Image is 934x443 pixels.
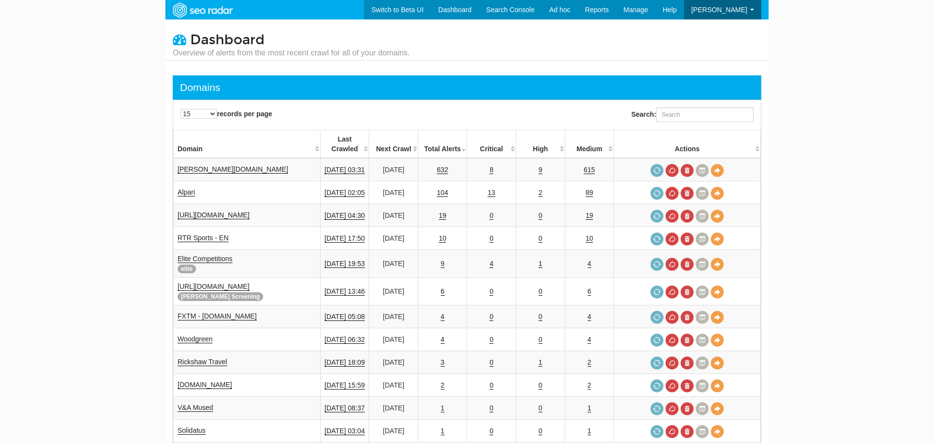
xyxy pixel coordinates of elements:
[539,189,542,197] a: 2
[711,379,724,392] a: View Domain Overview
[487,189,495,197] a: 13
[681,334,694,347] a: Delete most recent audit
[584,166,595,174] a: 615
[180,109,217,119] select: records per page
[174,130,321,159] th: Domain: activate to sort column ascending
[665,425,679,438] a: Cancel in-progress audit
[441,427,445,435] a: 1
[650,425,664,438] a: Request a crawl
[324,404,365,412] a: [DATE] 08:37
[650,232,664,246] a: Request a crawl
[665,402,679,415] a: Cancel in-progress audit
[178,292,263,301] span: [PERSON_NAME] Screening
[369,328,418,351] td: [DATE]
[369,158,418,181] td: [DATE]
[650,187,664,200] a: Request a crawl
[711,187,724,200] a: View Domain Overview
[441,287,445,296] a: 6
[588,404,592,412] a: 1
[489,287,493,296] a: 0
[178,358,227,366] a: Rickshaw Travel
[588,358,592,367] a: 2
[539,260,542,268] a: 1
[467,130,516,159] th: Critical: activate to sort column descending
[631,107,754,122] label: Search:
[711,258,724,271] a: View Domain Overview
[650,379,664,392] a: Request a crawl
[696,210,709,223] a: Crawl History
[324,234,365,243] a: [DATE] 17:50
[696,379,709,392] a: Crawl History
[650,164,664,177] a: Request a crawl
[624,6,648,14] span: Manage
[489,404,493,412] a: 0
[178,283,250,291] a: [URL][DOMAIN_NAME]
[586,234,593,243] a: 10
[650,402,664,415] a: Request a crawl
[539,166,542,174] a: 9
[711,402,724,415] a: View Domain Overview
[441,358,445,367] a: 3
[665,334,679,347] a: Cancel in-progress audit
[320,130,369,159] th: Last Crawled: activate to sort column descending
[665,356,679,370] a: Cancel in-progress audit
[173,48,410,58] small: Overview of alerts from the most recent crawl for all of your domains.
[324,189,365,197] a: [DATE] 02:05
[681,285,694,299] a: Delete most recent audit
[441,381,445,390] a: 2
[585,6,609,14] span: Reports
[711,356,724,370] a: View Domain Overview
[324,212,365,220] a: [DATE] 04:30
[178,381,232,389] a: [DOMAIN_NAME]
[539,358,542,367] a: 1
[178,335,213,343] a: Woodgreen
[369,204,418,227] td: [DATE]
[324,358,365,367] a: [DATE] 18:09
[711,334,724,347] a: View Domain Overview
[665,187,679,200] a: Cancel in-progress audit
[681,258,694,271] a: Delete most recent audit
[539,381,542,390] a: 0
[539,234,542,243] a: 0
[711,311,724,324] a: View Domain Overview
[178,312,257,320] a: FXTM - [DOMAIN_NAME]
[681,311,694,324] a: Delete most recent audit
[489,427,493,435] a: 0
[681,210,694,223] a: Delete most recent audit
[489,260,493,268] a: 4
[696,232,709,246] a: Crawl History
[489,381,493,390] a: 0
[665,258,679,271] a: Cancel in-progress audit
[663,6,677,14] span: Help
[324,336,365,344] a: [DATE] 06:32
[711,285,724,299] a: View Domain Overview
[369,374,418,397] td: [DATE]
[665,164,679,177] a: Cancel in-progress audit
[441,404,445,412] a: 1
[650,356,664,370] a: Request a crawl
[369,397,418,420] td: [DATE]
[539,404,542,412] a: 0
[178,265,196,273] span: elite
[681,164,694,177] a: Delete most recent audit
[614,130,761,159] th: Actions: activate to sort column ascending
[539,313,542,321] a: 0
[696,187,709,200] a: Crawl History
[178,404,213,412] a: V&A Mused
[324,166,365,174] a: [DATE] 03:31
[324,313,365,321] a: [DATE] 05:08
[489,336,493,344] a: 0
[665,379,679,392] a: Cancel in-progress audit
[650,334,664,347] a: Request a crawl
[696,311,709,324] a: Crawl History
[588,336,592,344] a: 4
[369,420,418,443] td: [DATE]
[437,189,448,197] a: 104
[178,211,250,219] a: [URL][DOMAIN_NAME]
[696,285,709,299] a: Crawl History
[588,313,592,321] a: 4
[588,287,592,296] a: 6
[665,311,679,324] a: Cancel in-progress audit
[650,285,664,299] a: Request a crawl
[711,164,724,177] a: View Domain Overview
